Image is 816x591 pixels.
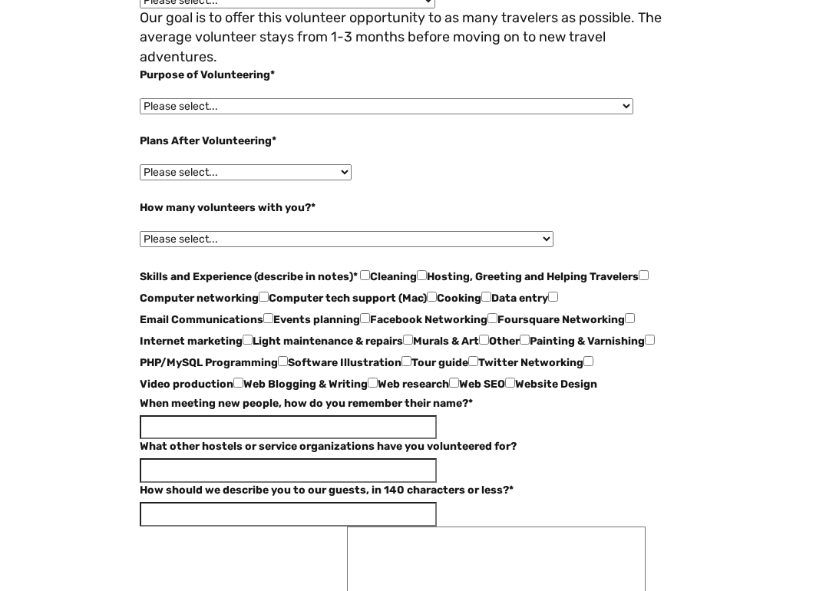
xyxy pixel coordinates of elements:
label: Web SEO [459,377,505,392]
label: Events planning [273,312,360,328]
label: Murals & Art [413,334,479,349]
label: Twitter Networking [478,355,583,371]
label: Painting & Varnishing [530,334,645,349]
label: Software Illustration [288,355,401,371]
label: Internet marketing [140,334,243,349]
label: Email Communications [140,312,263,328]
label: Skills and Experience (describe in notes) [140,269,358,285]
label: How many volunteers with you? [140,200,315,216]
label: Light maintenance & repairs [253,334,403,349]
label: Cleaning [370,269,417,285]
label: Video production [140,377,233,392]
label: Facebook Networking [370,312,487,328]
label: Foursquare Networking [497,312,625,328]
label: What other hostels or service organizations have you volunteered for? [140,439,517,454]
label: Computer tech support (Mac) [269,291,427,306]
label: Computer networking [140,291,259,306]
label: PHP/MySQL Programming [140,355,278,371]
label: Other [489,334,520,349]
span: Our goal is to offer this volunteer opportunity to as many travelers as possible. The average vol... [140,9,662,65]
label: When meeting new people, how do you remember their name? [140,396,473,411]
label: Data entry [491,291,548,306]
label: Web research [378,377,449,392]
label: Plans After Volunteering [140,134,276,149]
label: How should we describe you to our guests, in 140 characters or less? [140,483,514,498]
label: Web Blogging & Writing [243,377,368,392]
label: Purpose of Volunteering [140,68,275,83]
label: Cooking [437,291,481,306]
label: Website Design [515,377,597,392]
label: Hosting, Greeting and Helping Travelers [427,269,639,285]
label: Tour guide [411,355,468,371]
